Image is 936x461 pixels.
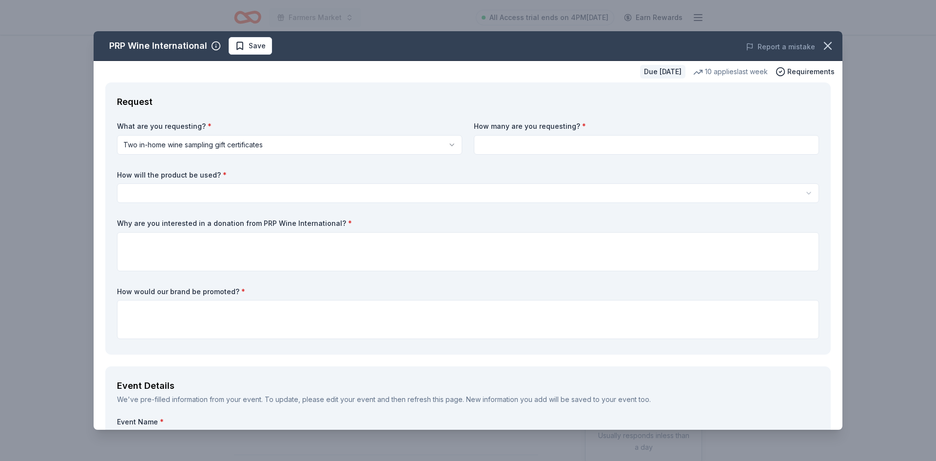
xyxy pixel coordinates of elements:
div: Due [DATE] [640,65,685,79]
div: Request [117,94,819,110]
label: How will the product be used? [117,170,819,180]
span: Requirements [787,66,835,78]
label: Why are you interested in a donation from PRP Wine International? [117,219,819,228]
label: Event Name [117,417,819,427]
div: 10 applies last week [693,66,768,78]
span: Save [249,40,266,52]
button: Report a mistake [746,41,815,53]
div: We've pre-filled information from your event. To update, please edit your event and then refresh ... [117,394,819,405]
label: What are you requesting? [117,121,462,131]
div: Event Details [117,378,819,394]
button: Save [229,37,272,55]
label: How many are you requesting? [474,121,819,131]
div: PRP Wine International [109,38,207,54]
label: How would our brand be promoted? [117,287,819,297]
button: Requirements [776,66,835,78]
